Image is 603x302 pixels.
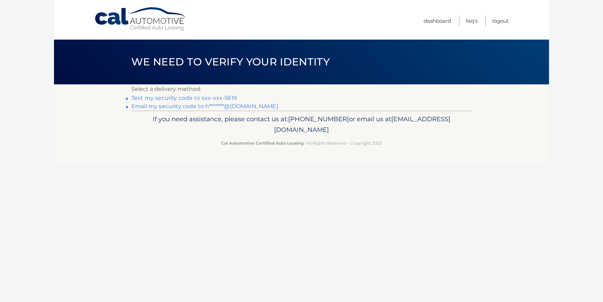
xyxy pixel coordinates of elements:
[136,139,467,147] p: - All Rights Reserved - Copyright 2025
[94,7,187,31] a: Cal Automotive
[136,114,467,136] p: If you need assistance, please contact us at: or email us at
[131,84,472,94] p: Select a delivery method:
[492,15,509,27] a: Logout
[131,95,237,101] a: Text my security code to xxx-xxx-5619
[288,115,349,123] span: [PHONE_NUMBER]
[466,15,478,27] a: FAQ's
[131,103,278,110] a: Email my security code to h*******@[DOMAIN_NAME]
[131,55,330,68] span: We need to verify your identity
[424,15,451,27] a: Dashboard
[221,140,304,146] strong: Cal Automotive Certified Auto Leasing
